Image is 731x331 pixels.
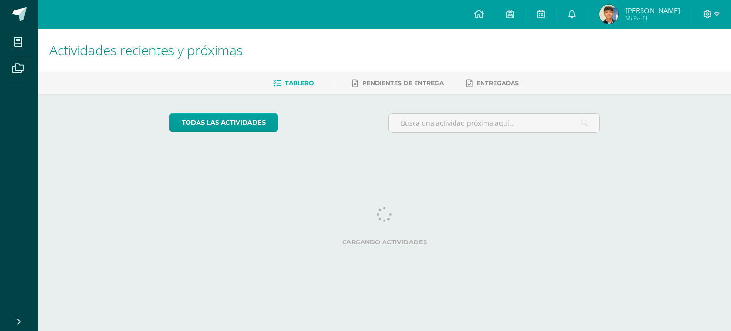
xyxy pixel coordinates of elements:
[169,239,600,246] label: Cargando actividades
[599,5,618,24] img: 0e6c51aebb6d4d2a5558b620d4561360.png
[466,76,519,91] a: Entregadas
[169,113,278,132] a: todas las Actividades
[285,80,314,87] span: Tablero
[625,14,680,22] span: Mi Perfil
[273,76,314,91] a: Tablero
[362,80,444,87] span: Pendientes de entrega
[476,80,519,87] span: Entregadas
[49,41,243,59] span: Actividades recientes y próximas
[625,6,680,15] span: [PERSON_NAME]
[389,114,600,132] input: Busca una actividad próxima aquí...
[352,76,444,91] a: Pendientes de entrega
